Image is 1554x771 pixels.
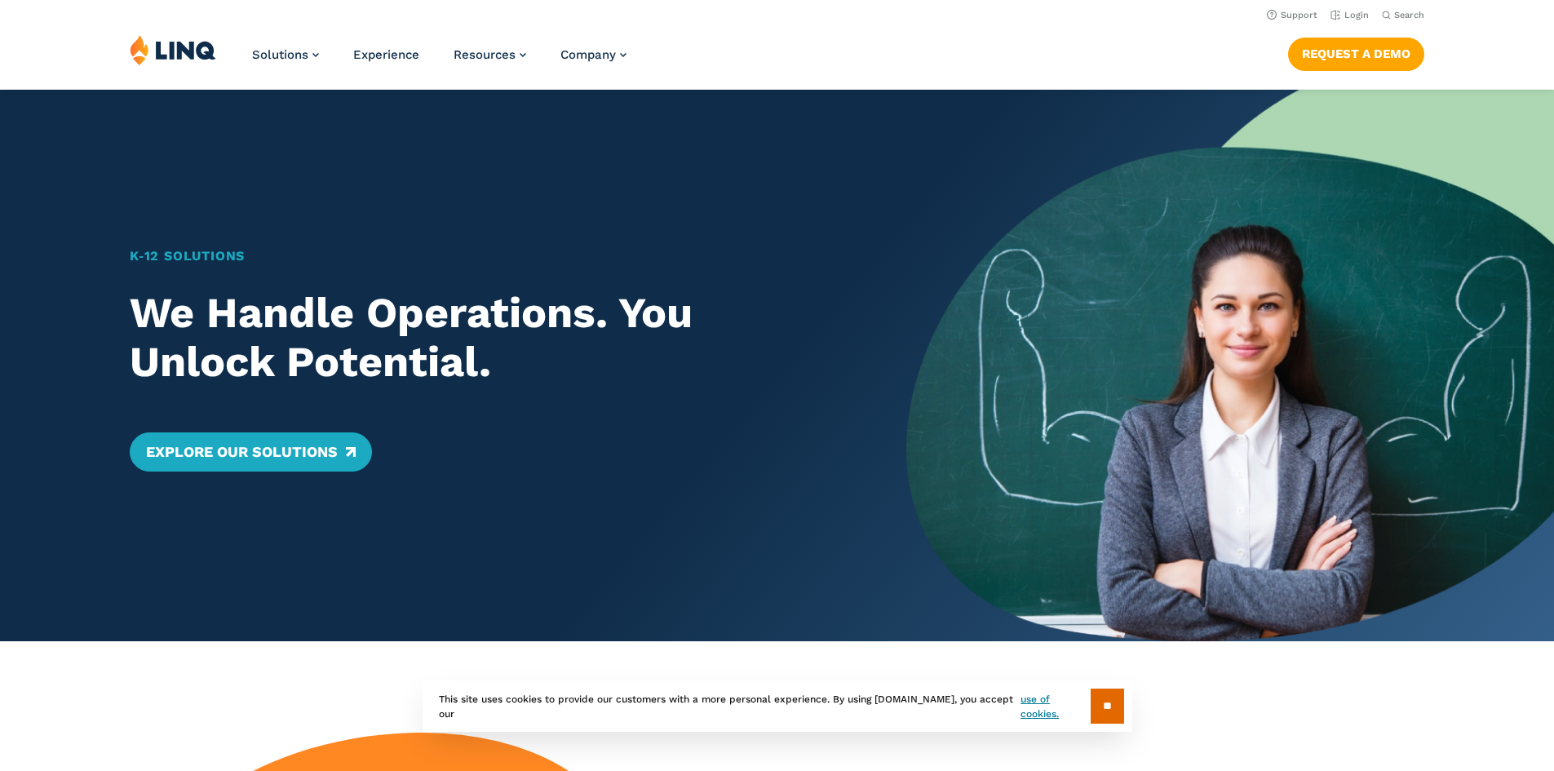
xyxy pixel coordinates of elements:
[560,47,626,62] a: Company
[1288,34,1424,70] nav: Button Navigation
[1382,9,1424,21] button: Open Search Bar
[130,289,843,387] h2: We Handle Operations. You Unlock Potential.
[423,680,1132,732] div: This site uses cookies to provide our customers with a more personal experience. By using [DOMAIN...
[130,432,372,472] a: Explore Our Solutions
[130,34,216,65] img: LINQ | K‑12 Software
[454,47,516,62] span: Resources
[252,34,626,88] nav: Primary Navigation
[454,47,526,62] a: Resources
[1288,38,1424,70] a: Request a Demo
[252,47,308,62] span: Solutions
[252,47,319,62] a: Solutions
[1394,10,1424,20] span: Search
[560,47,616,62] span: Company
[1330,10,1369,20] a: Login
[1021,692,1090,721] a: use of cookies.
[906,90,1554,641] img: Home Banner
[1267,10,1317,20] a: Support
[130,246,843,266] h1: K‑12 Solutions
[353,47,419,62] a: Experience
